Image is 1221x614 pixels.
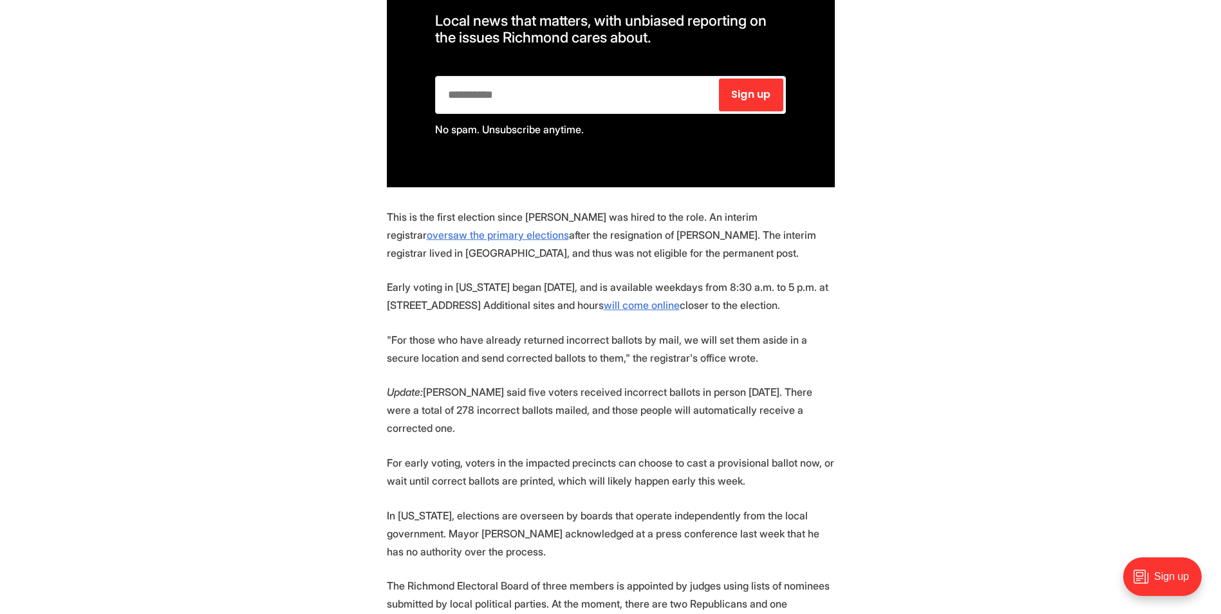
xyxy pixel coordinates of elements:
p: This is the first election since [PERSON_NAME] was hired to the role. An interim registrar after ... [387,208,835,262]
p: [PERSON_NAME] said five voters received incorrect ballots in person [DATE]. There were a total of... [387,383,835,437]
em: Update: [387,386,423,398]
button: Sign up [719,79,783,111]
span: Sign up [731,89,770,100]
span: No spam. Unsubscribe anytime. [435,123,584,136]
p: "For those who have already returned incorrect ballots by mail, we will set them aside in a secur... [387,331,835,367]
a: will come online [604,299,680,312]
iframe: portal-trigger [1112,551,1221,614]
span: Local news that matters, with unbiased reporting on the issues Richmond cares about. [435,12,770,46]
p: For early voting, voters in the impacted precincts can choose to cast a provisional ballot now, o... [387,454,835,490]
p: Early voting in [US_STATE] began [DATE], and is available weekdays from 8:30 a.m. to 5 p.m. at [S... [387,278,835,314]
p: In [US_STATE], elections are overseen by boards that operate independently from the local governm... [387,507,835,561]
a: oversaw the primary elections [427,228,569,241]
